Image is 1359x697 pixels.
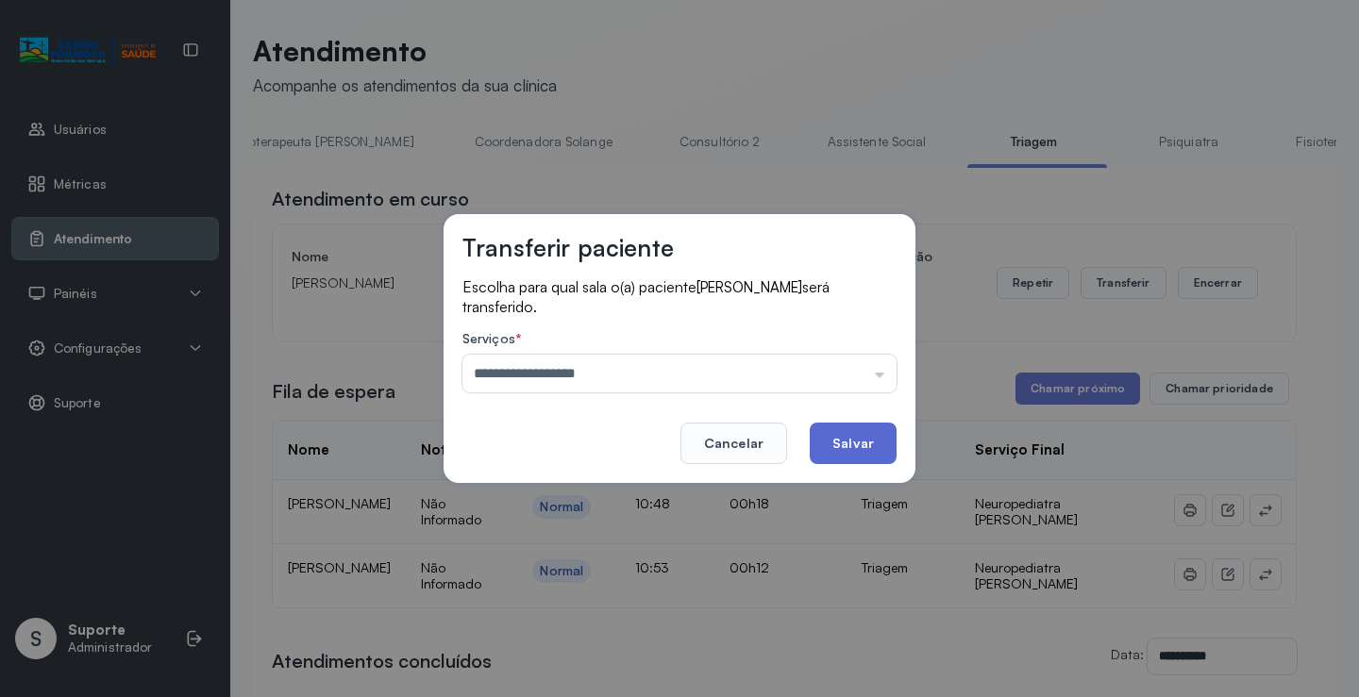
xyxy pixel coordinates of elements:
[810,423,897,464] button: Salvar
[462,277,897,316] p: Escolha para qual sala o(a) paciente será transferido.
[680,423,787,464] button: Cancelar
[462,330,515,346] span: Serviços
[462,233,674,262] h3: Transferir paciente
[696,278,802,296] span: [PERSON_NAME]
